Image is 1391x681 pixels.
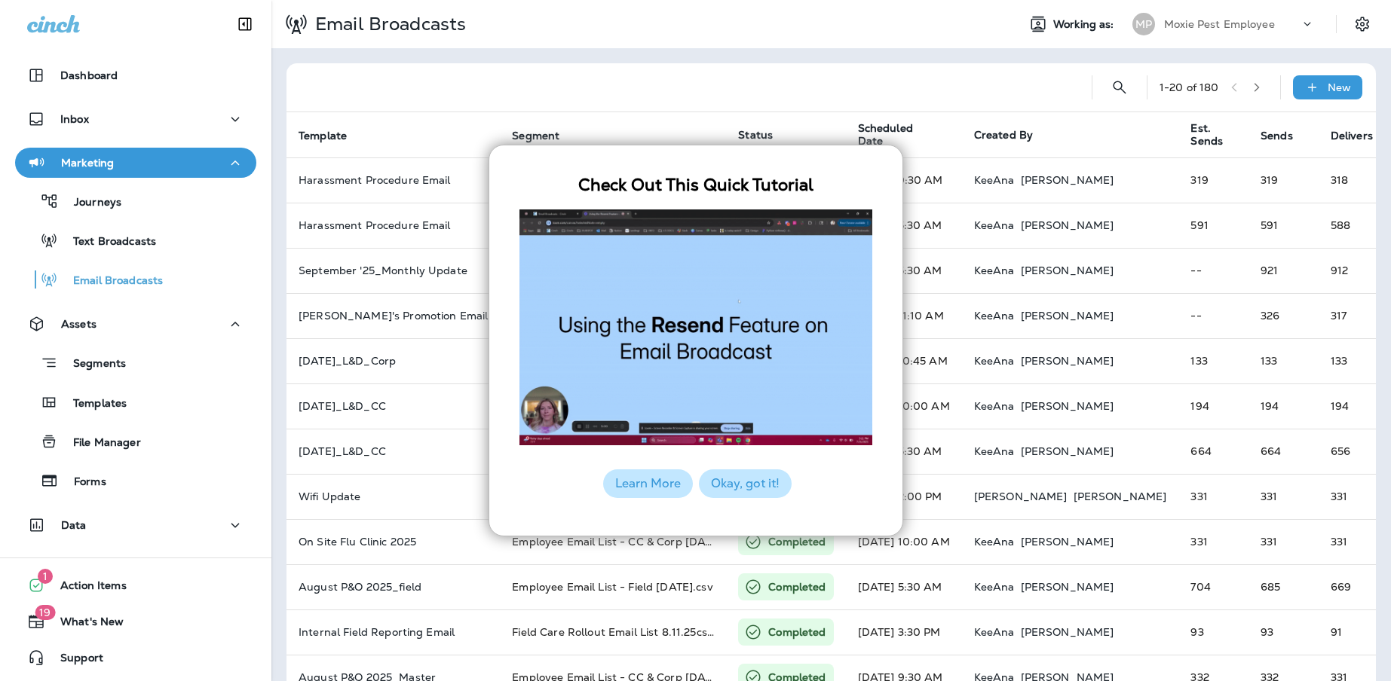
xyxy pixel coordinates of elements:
p: KeeAna [974,174,1015,186]
td: [DATE] 2:00 PM [846,474,962,519]
p: KeeAna [974,626,1015,638]
p: KeeAna [974,355,1015,367]
p: [PERSON_NAME] [1021,626,1114,638]
td: 326 [1249,293,1319,338]
p: August P&O 2025_field [299,581,488,593]
p: KeeAna [974,219,1015,231]
p: KeeAna [974,310,1015,322]
p: August 2025_L&D_Corp [299,355,488,367]
p: Forms [59,475,106,490]
td: 194 [1178,383,1249,429]
p: Email Broadcasts [58,274,163,289]
td: [DATE] 5:30 AM [846,429,962,474]
p: [PERSON_NAME] [1021,355,1114,367]
p: [PERSON_NAME] [1021,400,1114,412]
p: [PERSON_NAME] [974,490,1068,502]
td: 93 [1178,609,1249,655]
td: [DATE] 10:00 AM [846,383,962,429]
td: [DATE] 5:30 AM [846,203,962,248]
td: [DATE] 5:30 AM [846,564,962,609]
td: -- [1178,293,1249,338]
td: 331 [1178,519,1249,564]
p: Completed [768,534,826,549]
p: KeeAna [974,581,1015,593]
p: [PERSON_NAME] [1021,581,1114,593]
p: KeeAna [974,264,1015,276]
p: KeeAna [974,536,1015,548]
iframe: New Re-Send Feature on Email Broadcast [519,195,872,460]
p: Internal Field Reporting Email [299,626,488,638]
p: September '25_Monthly Update [299,264,488,276]
td: 591 [1249,203,1319,248]
span: Employee Email List - Field 8.12.25.csv [512,580,712,594]
td: -- [1178,248,1249,293]
td: 194 [1249,383,1319,429]
p: [PERSON_NAME] [1021,174,1114,186]
p: Assets [61,318,97,330]
p: New [1328,81,1351,93]
p: Dirk's Promotion Email [299,310,488,322]
td: 133 [1249,338,1319,383]
td: [DATE] 10:45 AM [846,338,962,383]
td: 664 [1249,429,1319,474]
button: Settings [1349,11,1376,38]
p: File Manager [58,436,141,450]
td: [DATE] 10:00 AM [846,519,962,564]
td: 591 [1178,203,1249,248]
span: Employee Email List - CC & Corp 8.11.25.csv [512,535,742,548]
p: Dashboard [60,69,118,81]
span: Scheduled Date [858,122,936,148]
p: KeeAna [974,445,1015,457]
td: [DATE] 9:30 AM [846,157,962,203]
p: Text Broadcasts [58,235,156,249]
h3: Check Out This Quick Tutorial [519,176,872,195]
p: Inbox [60,113,89,125]
p: Wifi Update [299,490,488,502]
span: Sends [1261,130,1293,142]
td: 704 [1178,564,1249,609]
span: 19 [35,605,55,620]
td: 921 [1249,248,1319,293]
p: [PERSON_NAME] [1021,536,1114,548]
p: August 2025_L&D_CC [299,400,488,412]
button: Search Email Broadcasts [1105,72,1135,102]
td: 93 [1249,609,1319,655]
td: 664 [1178,429,1249,474]
td: [DATE] 3:30 PM [846,609,962,655]
p: [PERSON_NAME] [1074,490,1167,502]
div: 1 - 20 of 180 [1160,81,1219,93]
button: Okay, got it! [699,469,792,498]
td: 331 [1178,474,1249,519]
p: Email Broadcasts [309,13,466,35]
td: 331 [1249,519,1319,564]
p: [PERSON_NAME] [1021,310,1114,322]
span: Template [299,130,347,142]
td: 685 [1249,564,1319,609]
p: Journeys [59,196,121,210]
span: Field Care Rollout Email List 8.11.25csv.csv [512,625,732,639]
p: KeeAna [974,400,1015,412]
p: Data [61,519,87,531]
td: 331 [1249,474,1319,519]
span: Est. Sends [1190,122,1223,148]
p: Harassment Procedure Email [299,174,488,186]
span: What's New [45,615,124,634]
td: 319 [1249,157,1319,203]
p: [PERSON_NAME] [1021,219,1114,231]
td: [DATE] 11:10 AM [846,293,962,338]
p: Moxie Pest Employee [1164,18,1275,30]
span: Status [738,128,773,142]
p: [PERSON_NAME] [1021,264,1114,276]
p: Marketing [61,157,114,169]
span: Working as: [1053,18,1117,31]
td: [DATE] 5:30 AM [846,248,962,293]
span: 1 [38,569,53,584]
p: Completed [768,625,826,640]
p: August 2025_L&D_CC [299,445,488,457]
p: [PERSON_NAME] [1021,445,1114,457]
p: On Site Flu Clinic 2025 [299,536,488,548]
button: Learn More [603,469,693,498]
span: Action Items [45,579,127,597]
td: 133 [1178,338,1249,383]
p: Completed [768,579,826,594]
